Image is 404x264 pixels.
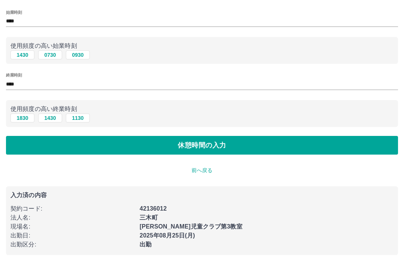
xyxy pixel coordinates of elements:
[10,105,394,114] p: 使用頻度の高い終業時刻
[10,192,394,198] p: 入力済の内容
[6,167,398,174] p: 前へ戻る
[140,232,195,239] b: 2025年08月25日(月)
[6,9,22,15] label: 始業時刻
[140,205,166,212] b: 42136012
[38,50,62,59] button: 0730
[10,114,34,122] button: 1830
[10,204,135,213] p: 契約コード :
[140,214,157,221] b: 三木町
[140,223,242,230] b: [PERSON_NAME]児童クラブ第3教室
[10,240,135,249] p: 出勤区分 :
[10,213,135,222] p: 法人名 :
[10,231,135,240] p: 出勤日 :
[10,222,135,231] p: 現場名 :
[38,114,62,122] button: 1430
[66,50,90,59] button: 0930
[140,241,151,248] b: 出勤
[6,136,398,155] button: 休憩時間の入力
[10,50,34,59] button: 1430
[6,72,22,78] label: 終業時刻
[10,41,394,50] p: 使用頻度の高い始業時刻
[66,114,90,122] button: 1130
